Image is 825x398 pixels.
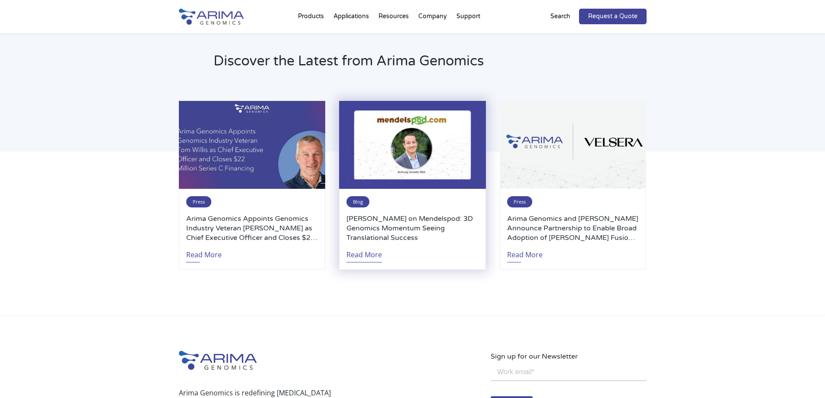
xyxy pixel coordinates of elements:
a: Read More [186,243,222,262]
a: [PERSON_NAME] on Mendelspod: 3D Genomics Momentum Seeing Translational Success [346,214,478,243]
p: Sign up for our Newsletter [491,351,647,362]
span: Blog [346,196,369,207]
span: Press [507,196,532,207]
img: Arima-Genomics-logo [179,9,244,25]
a: Request a Quote [579,9,647,24]
iframe: Chat Widget [782,356,825,398]
p: Search [550,11,570,22]
img: Arima-Genomics-logo [179,351,257,370]
a: Arima Genomics Appoints Genomics Industry Veteran [PERSON_NAME] as Chief Executive Officer and Cl... [186,214,318,243]
img: Personnel-Announcement-LinkedIn-Carousel-22025-1-500x300.jpg [179,101,325,189]
img: Arima-Genomics-and-Velsera-Logos-500x300.png [500,101,646,189]
a: Arima Genomics and [PERSON_NAME] Announce Partnership to Enable Broad Adoption of [PERSON_NAME] F... [507,214,639,243]
a: Read More [346,243,382,262]
img: Anthony-Schmitt-PhD-2-500x300.jpg [339,101,485,189]
h2: Discover the Latest from Arima Genomics [214,52,647,78]
span: Press [186,196,211,207]
a: Read More [507,243,543,262]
